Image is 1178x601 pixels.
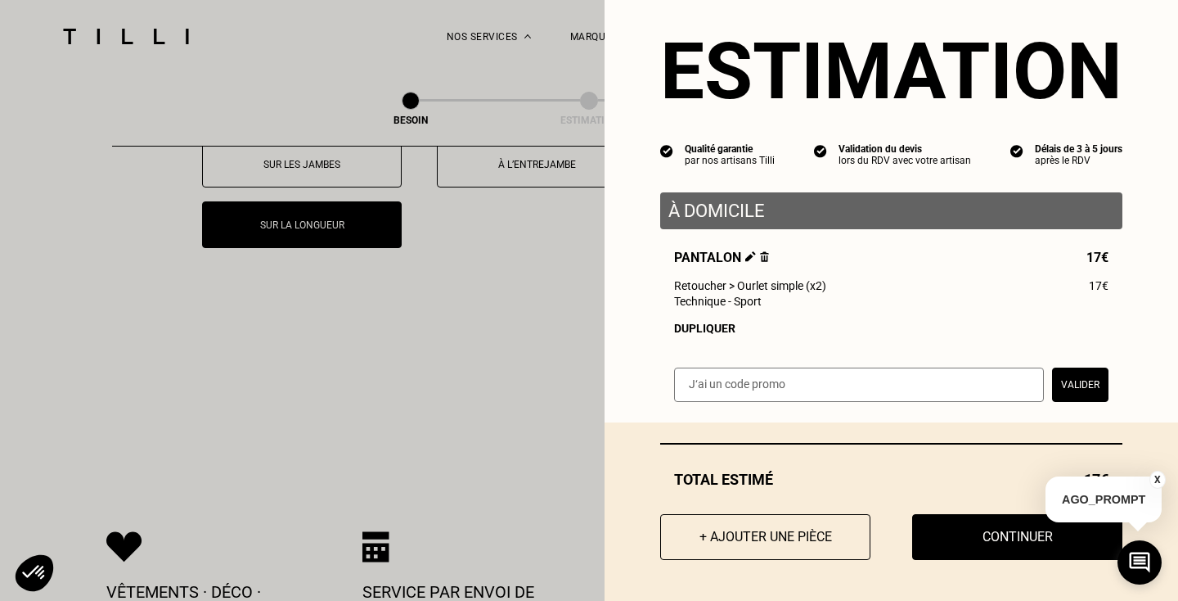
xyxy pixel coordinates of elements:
span: Technique - Sport [674,295,762,308]
p: AGO_PROMPT [1045,477,1162,522]
button: X [1149,471,1166,489]
img: icon list info [814,143,827,158]
img: Supprimer [760,251,769,262]
p: À domicile [668,201,1114,221]
div: Qualité garantie [685,143,775,155]
span: Retoucher > Ourlet simple (x2) [674,279,826,292]
section: Estimation [660,25,1122,117]
span: Pantalon [674,250,769,265]
div: lors du RDV avec votre artisan [839,155,971,166]
img: icon list info [1010,143,1023,158]
div: Total estimé [660,471,1122,488]
div: Dupliquer [674,322,1108,335]
span: 17€ [1089,279,1108,292]
span: 17€ [1086,250,1108,265]
img: Éditer [745,251,756,262]
button: Continuer [912,514,1122,560]
button: Valider [1052,368,1108,402]
input: J‘ai un code promo [674,368,1044,402]
button: + Ajouter une pièce [660,514,870,560]
img: icon list info [660,143,673,158]
div: Délais de 3 à 5 jours [1035,143,1122,155]
div: par nos artisans Tilli [685,155,775,166]
div: après le RDV [1035,155,1122,166]
div: Validation du devis [839,143,971,155]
